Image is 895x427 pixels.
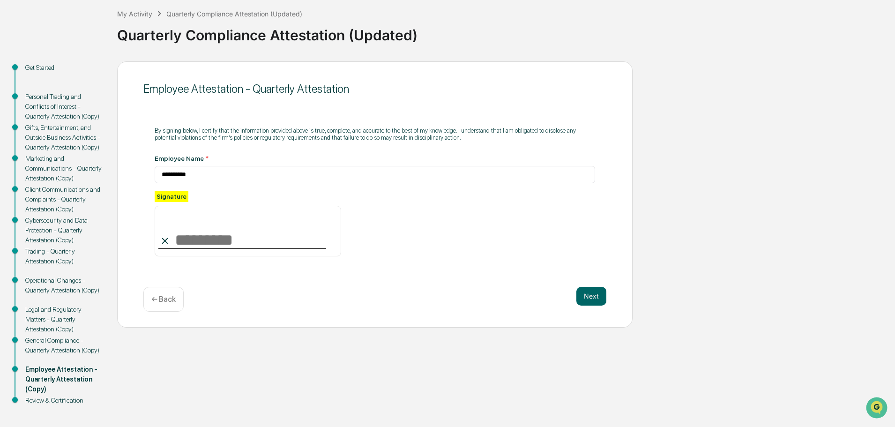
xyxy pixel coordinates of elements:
div: Personal Trading and Conflicts of Interest - Quarterly Attestation (Copy) [25,92,102,121]
div: Trading - Quarterly Attestation (Copy) [25,247,102,266]
button: Start new chat [159,75,171,86]
span: Pylon [93,159,113,166]
div: 🔎 [9,137,17,144]
iframe: Open customer support [865,396,890,421]
div: Client Communications and Complaints - Quarterly Attestation (Copy) [25,185,102,214]
div: General Compliance - Quarterly Attestation (Copy) [25,336,102,355]
img: 1746055101610-c473b297-6a78-478c-a979-82029cc54cd1 [9,72,26,89]
a: 🖐️Preclearance [6,114,64,131]
div: We're available if you need us! [32,81,119,89]
button: Next [576,287,606,306]
div: Cybersecurity and Data Protection - Quarterly Attestation (Copy) [25,216,102,245]
div: Review & Certification [25,396,102,405]
div: 🗄️ [68,119,75,127]
div: Start new chat [32,72,154,81]
div: Quarterly Compliance Attestation (Updated) [166,10,302,18]
span: Attestations [77,118,116,127]
span: Preclearance [19,118,60,127]
a: 🔎Data Lookup [6,132,63,149]
a: Powered byPylon [66,158,113,166]
span: Data Lookup [19,136,59,145]
div: Get Started [25,63,102,73]
div: Signature [155,191,188,202]
div: My Activity [117,10,152,18]
div: 🖐️ [9,119,17,127]
p: ← Back [151,295,176,304]
p: How can we help? [9,20,171,35]
div: Gifts, Entertainment, and Outside Business Activities - Quarterly Attestation (Copy) [25,123,102,152]
div: Operational Changes - Quarterly Attestation (Copy) [25,276,102,295]
a: 🗄️Attestations [64,114,120,131]
div: Quarterly Compliance Attestation (Updated) [117,19,890,44]
p: By signing below, I certify that the information provided above is true, complete, and accurate t... [155,127,595,141]
div: Marketing and Communications - Quarterly Attestation (Copy) [25,154,102,183]
div: Legal and Regulatory Matters - Quarterly Attestation (Copy) [25,305,102,334]
div: Employee Attestation - Quarterly Attestation (Copy) [25,365,102,394]
div: Employee Name [155,155,595,162]
div: Employee Attestation - Quarterly Attestation [143,82,606,96]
